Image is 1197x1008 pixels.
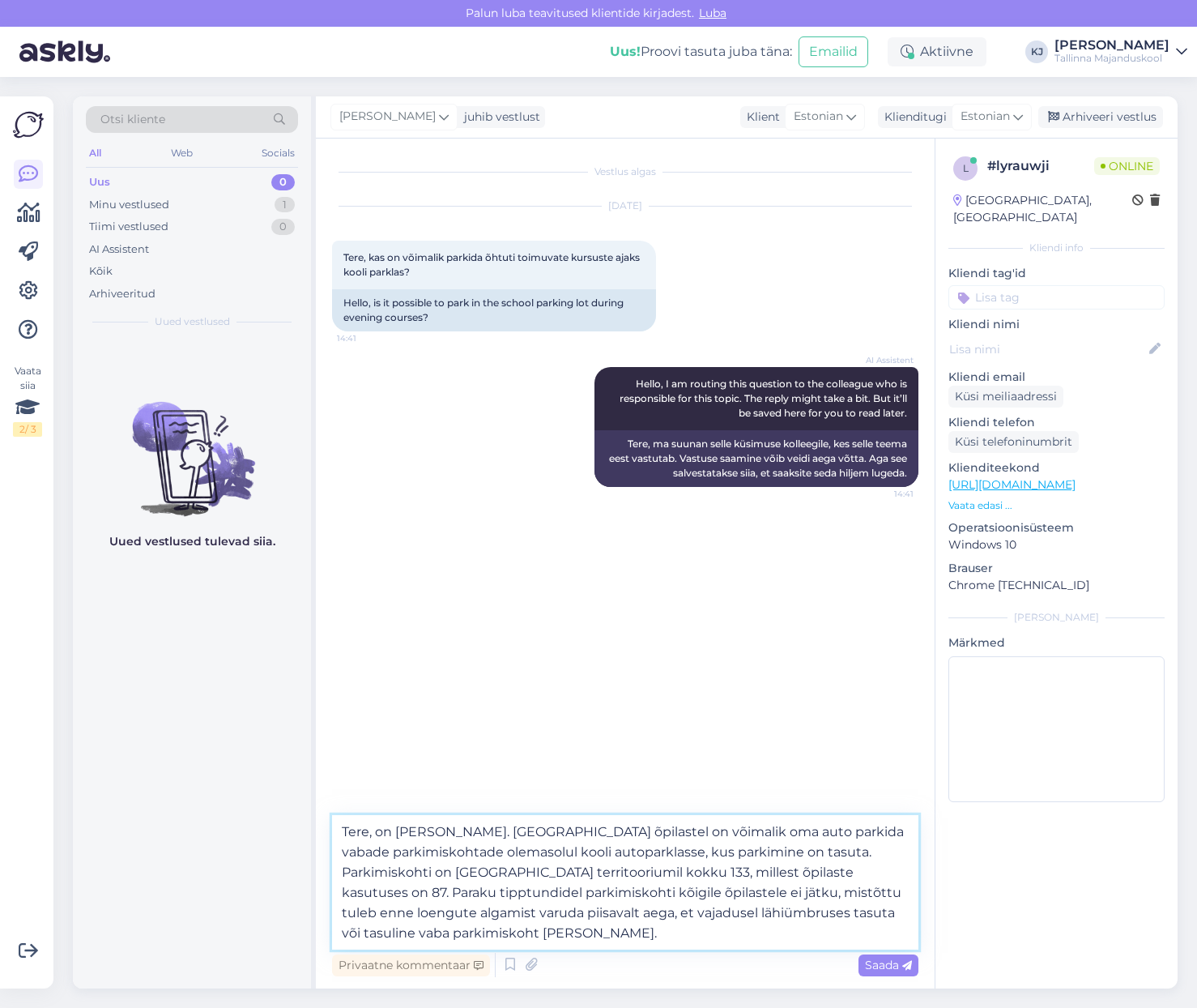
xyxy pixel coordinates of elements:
img: Askly Logo [13,109,44,140]
p: Uued vestlused tulevad siia. [109,533,275,550]
span: Estonian [794,108,843,126]
span: Saada [865,958,912,972]
div: Hello, is it possible to park in the school parking lot during evening courses? [332,289,656,331]
div: Uus [89,174,110,190]
div: Vaata siia [13,364,42,437]
div: KJ [1025,41,1048,63]
p: Klienditeekond [948,459,1165,476]
div: [GEOGRAPHIC_DATA], [GEOGRAPHIC_DATA] [953,192,1132,226]
div: # lyrauwji [987,156,1094,176]
div: 0 [271,174,295,190]
div: Küsi meiliaadressi [948,386,1063,408]
div: Arhiveeri vestlus [1038,106,1163,128]
div: Tere, ma suunan selle küsimuse kolleegile, kes selle teema eest vastutab. Vastuse saamine võib ve... [594,430,918,487]
span: Otsi kliente [100,111,165,128]
div: [PERSON_NAME] [1054,39,1169,52]
span: Hello, I am routing this question to the colleague who is responsible for this topic. The reply m... [620,378,909,419]
span: Estonian [961,108,1010,126]
input: Lisa tag [948,285,1165,310]
textarea: Tere, on [PERSON_NAME]. [GEOGRAPHIC_DATA] õpilastel on võimalik oma auto parkida vabade parkimisk... [332,815,918,950]
div: Aktiivne [888,37,986,66]
div: Kliendi info [948,241,1165,255]
p: Chrome [TECHNICAL_ID] [948,577,1165,594]
div: Klient [740,109,780,126]
div: Klienditugi [878,109,947,126]
p: Märkmed [948,634,1165,651]
p: Vaata edasi ... [948,498,1165,513]
span: 14:41 [853,488,914,500]
p: Kliendi nimi [948,316,1165,333]
div: juhib vestlust [458,109,540,126]
p: Kliendi tag'id [948,265,1165,282]
b: Uus! [610,44,641,59]
span: AI Assistent [853,354,914,366]
p: Operatsioonisüsteem [948,519,1165,536]
p: Windows 10 [948,536,1165,553]
button: Emailid [799,36,868,67]
span: l [963,162,969,174]
input: Lisa nimi [949,340,1146,358]
p: Kliendi email [948,369,1165,386]
div: Minu vestlused [89,197,169,213]
span: Uued vestlused [155,314,230,329]
div: All [86,143,104,164]
div: 2 / 3 [13,422,42,437]
div: Kõik [89,263,113,280]
div: Privaatne kommentaar [332,955,490,976]
div: Tiimi vestlused [89,219,168,235]
a: [PERSON_NAME]Tallinna Majanduskool [1054,39,1187,65]
div: [PERSON_NAME] [948,610,1165,625]
span: Tere, kas on võimalik parkida õhtuti toimuvate kursuste ajaks kooli parklas? [343,251,642,278]
img: No chats [73,373,311,519]
div: 0 [271,219,295,235]
div: Proovi tasuta juba täna: [610,42,792,62]
div: Tallinna Majanduskool [1054,52,1169,65]
div: AI Assistent [89,241,149,258]
div: 1 [275,197,295,213]
p: Brauser [948,560,1165,577]
span: Online [1094,157,1160,175]
div: Web [168,143,196,164]
div: [DATE] [332,199,918,213]
div: Küsi telefoninumbrit [948,431,1079,453]
div: Vestlus algas [332,164,918,179]
div: Arhiveeritud [89,286,155,302]
span: Luba [694,6,731,20]
a: [URL][DOMAIN_NAME] [948,477,1076,492]
p: Kliendi telefon [948,414,1165,431]
span: [PERSON_NAME] [339,108,436,126]
span: 14:41 [337,332,398,344]
div: Socials [258,143,298,164]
